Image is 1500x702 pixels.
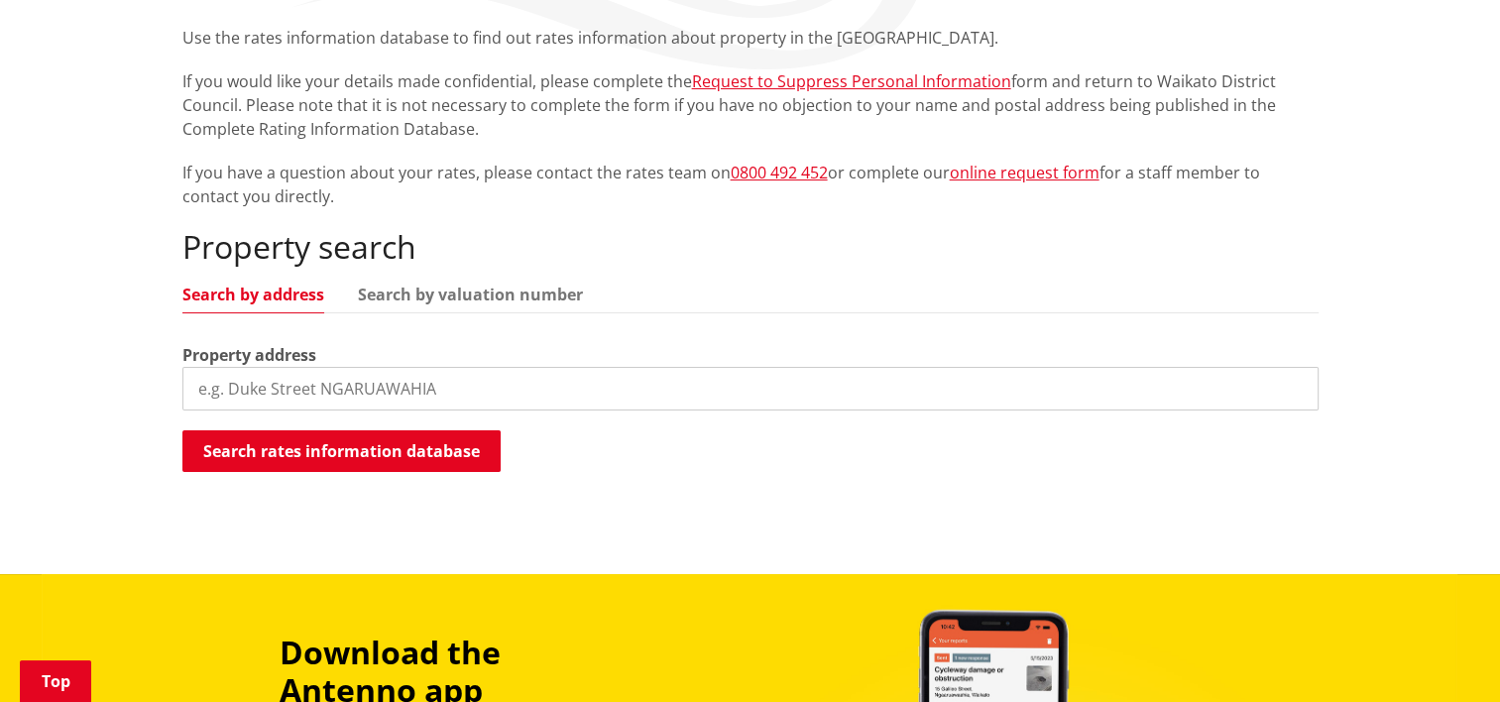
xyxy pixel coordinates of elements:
[20,660,91,702] a: Top
[358,287,583,302] a: Search by valuation number
[1409,619,1480,690] iframe: Messenger Launcher
[182,343,316,367] label: Property address
[182,430,501,472] button: Search rates information database
[182,367,1319,410] input: e.g. Duke Street NGARUAWAHIA
[182,287,324,302] a: Search by address
[950,162,1099,183] a: online request form
[182,26,1319,50] p: Use the rates information database to find out rates information about property in the [GEOGRAPHI...
[731,162,828,183] a: 0800 492 452
[692,70,1011,92] a: Request to Suppress Personal Information
[182,69,1319,141] p: If you would like your details made confidential, please complete the form and return to Waikato ...
[182,161,1319,208] p: If you have a question about your rates, please contact the rates team on or complete our for a s...
[182,228,1319,266] h2: Property search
